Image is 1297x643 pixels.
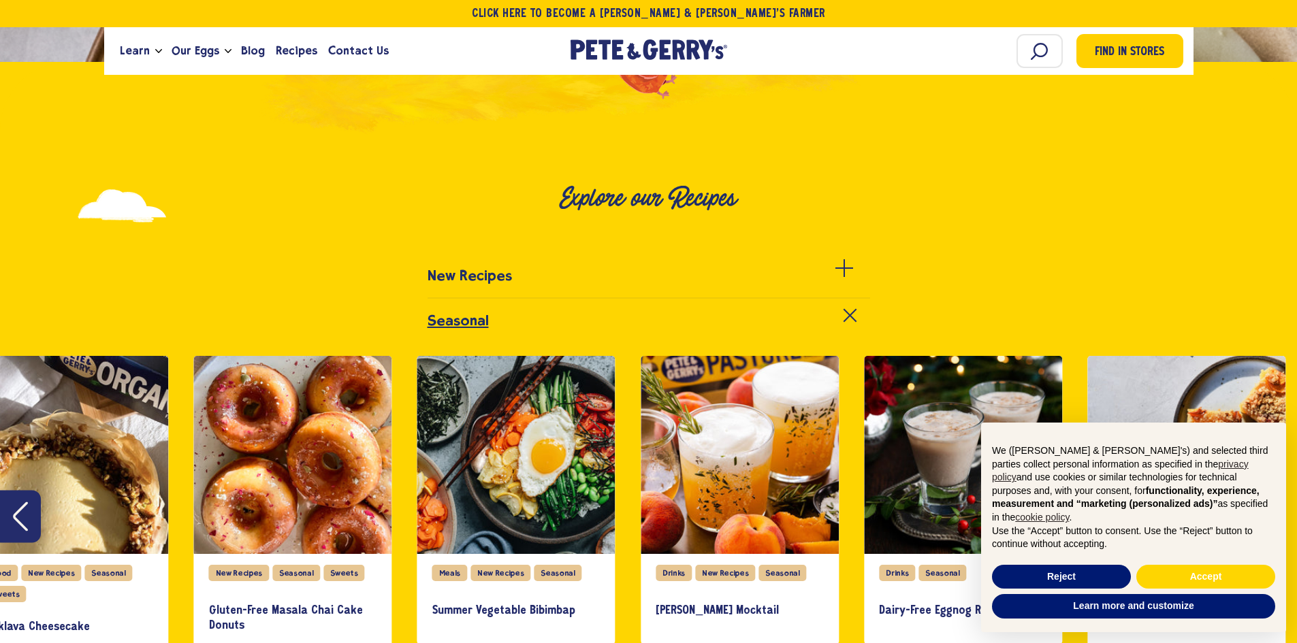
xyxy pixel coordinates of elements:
div: Seasonal [84,565,132,581]
a: Find in Stores [1076,34,1183,68]
a: New Recipes [428,267,870,299]
div: Seasonal [534,565,581,581]
span: Recipes [276,42,317,59]
div: New Recipes [470,565,530,581]
a: Blog [236,33,270,69]
a: Our Eggs [166,33,225,69]
div: Seasonal [918,565,966,581]
div: New Recipes [695,565,755,581]
a: [PERSON_NAME] Mocktail [656,591,824,631]
p: Use the “Accept” button to consent. Use the “Reject” button to continue without accepting. [992,525,1275,551]
div: Seasonal [758,565,806,581]
span: Find in Stores [1095,44,1164,62]
h3: Dairy-Free Eggnog Recipe [879,604,1047,619]
h3: [PERSON_NAME] Mocktail [656,604,824,619]
a: Summer Vegetable Bibimbap [432,591,601,631]
span: Our Eggs [172,42,219,59]
h2: Explore our Recipes [108,184,1189,213]
div: New Recipes [21,565,81,581]
p: We ([PERSON_NAME] & [PERSON_NAME]'s) and selected third parties collect personal information as s... [992,444,1275,525]
div: Seasonal [272,565,320,581]
a: Seasonal [428,312,870,342]
div: Drinks [656,565,692,581]
div: Sweets [323,565,364,581]
h3: New Recipes [428,267,512,284]
h3: Summer Vegetable Bibimbap [432,604,601,619]
h3: Seasonal [428,312,489,329]
button: Learn more and customize [992,594,1275,619]
button: Open the dropdown menu for Learn [155,49,162,54]
div: New Recipes [209,565,269,581]
button: Open the dropdown menu for Our Eggs [225,49,231,54]
a: Learn [114,33,155,69]
button: Reject [992,565,1131,589]
a: cookie policy [1015,512,1069,523]
a: Recipes [270,33,323,69]
div: Drinks [879,565,915,581]
input: Search [1016,34,1063,68]
a: Contact Us [323,33,394,69]
span: Contact Us [328,42,389,59]
h3: Gluten-Free Masala Chai Cake Donuts [209,604,377,633]
a: Dairy-Free Eggnog Recipe [879,591,1047,631]
button: Accept [1136,565,1275,589]
div: Meals [432,565,467,581]
span: Learn [120,42,150,59]
span: Blog [241,42,265,59]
